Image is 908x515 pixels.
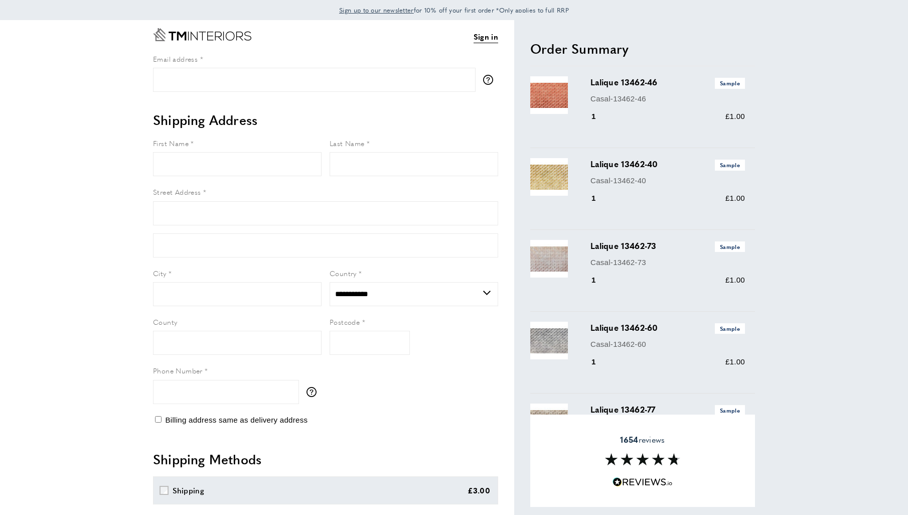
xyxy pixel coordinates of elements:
span: Sample [715,241,745,252]
h3: Lalique 13462-77 [590,404,745,416]
span: Sample [715,78,745,88]
p: Casal-13462-73 [590,256,745,269]
span: County [153,317,177,327]
h3: Lalique 13462-46 [590,76,745,88]
span: Sample [715,405,745,416]
img: Lalique 13462-77 [530,404,568,441]
span: Country [330,268,357,278]
span: Phone Number [153,365,203,375]
input: Billing address same as delivery address [155,416,162,423]
span: Email address [153,54,198,64]
span: Billing address same as delivery address [165,416,308,424]
a: Sign up to our newsletter [339,5,414,15]
h2: Shipping Methods [153,450,498,468]
h3: Lalique 13462-40 [590,158,745,170]
div: 1 [590,274,610,286]
span: Sign up to our newsletter [339,6,414,15]
h3: Lalique 13462-73 [590,240,745,252]
span: Postcode [330,317,360,327]
a: Go to Home page [153,28,251,41]
div: 1 [590,192,610,204]
a: Sign in [474,31,498,43]
div: Shipping [173,484,204,496]
img: Lalique 13462-46 [530,76,568,114]
button: More information [483,75,498,85]
span: £1.00 [725,194,745,202]
span: £1.00 [725,357,745,366]
h3: Lalique 13462-60 [590,322,745,334]
img: Lalique 13462-40 [530,158,568,196]
span: Sample [715,160,745,170]
div: £3.00 [468,484,491,496]
span: City [153,268,167,278]
p: Casal-13462-60 [590,338,745,350]
span: for 10% off your first order *Only applies to full RRP [339,6,569,15]
img: Lalique 13462-73 [530,240,568,278]
strong: 1654 [620,434,638,445]
span: Sample [715,323,745,334]
div: 1 [590,110,610,122]
span: First Name [153,138,189,148]
span: £1.00 [725,276,745,284]
span: £1.00 [725,112,745,120]
img: Lalique 13462-60 [530,322,568,359]
p: Casal-13462-46 [590,93,745,105]
h2: Shipping Address [153,111,498,129]
span: Last Name [330,138,365,148]
span: Street Address [153,187,201,197]
span: reviews [620,435,665,445]
div: 1 [590,356,610,368]
h2: Order Summary [530,40,755,58]
img: Reviews.io 5 stars [613,477,673,487]
button: More information [307,387,322,397]
p: Casal-13462-40 [590,175,745,187]
img: Reviews section [605,453,680,465]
